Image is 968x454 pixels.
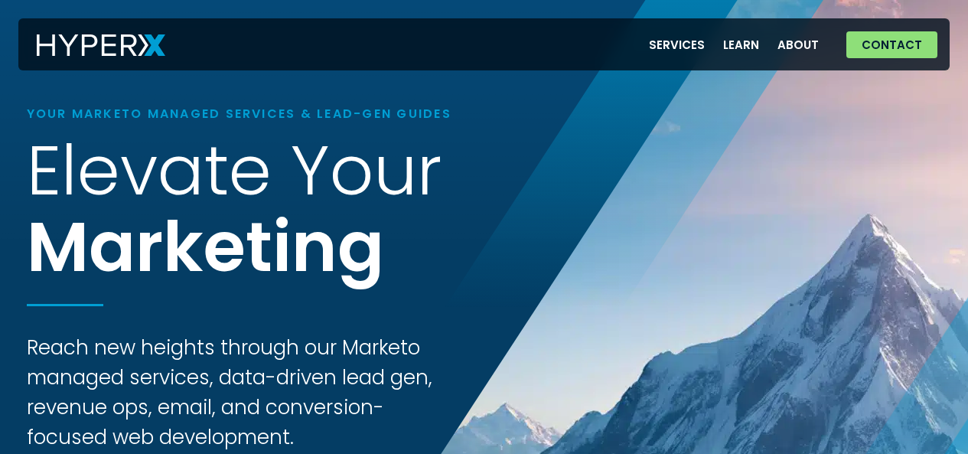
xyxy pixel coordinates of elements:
span: M [27,216,89,296]
span: e [77,139,120,214]
span: E [27,139,61,212]
a: Learn [714,29,768,60]
span: a [158,139,204,215]
span: r [417,139,442,209]
span: a [89,216,135,292]
span: i [272,216,292,284]
span: e [204,216,246,291]
span: g [337,216,384,292]
span: e [229,139,272,214]
a: About [768,29,828,60]
span: o [330,139,373,214]
span: n [292,216,337,292]
span: k [163,216,204,290]
img: HyperX Logo [37,34,165,57]
span: l [61,139,77,206]
span: Y [291,139,330,213]
span: v [120,139,158,213]
span: t [246,216,272,286]
span: r [135,216,163,286]
a: Services [640,29,714,60]
span: t [204,139,229,209]
h3: Reach new heights through our Marketo managed services, data-driven lead gen, revenue ops, email,... [27,333,461,452]
span: Contact [862,39,922,51]
a: Contact [846,31,937,58]
h1: Your Marketo Managed Services & Lead-Gen Guides [27,106,605,121]
nav: Menu [640,29,828,60]
span: u [373,139,417,214]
